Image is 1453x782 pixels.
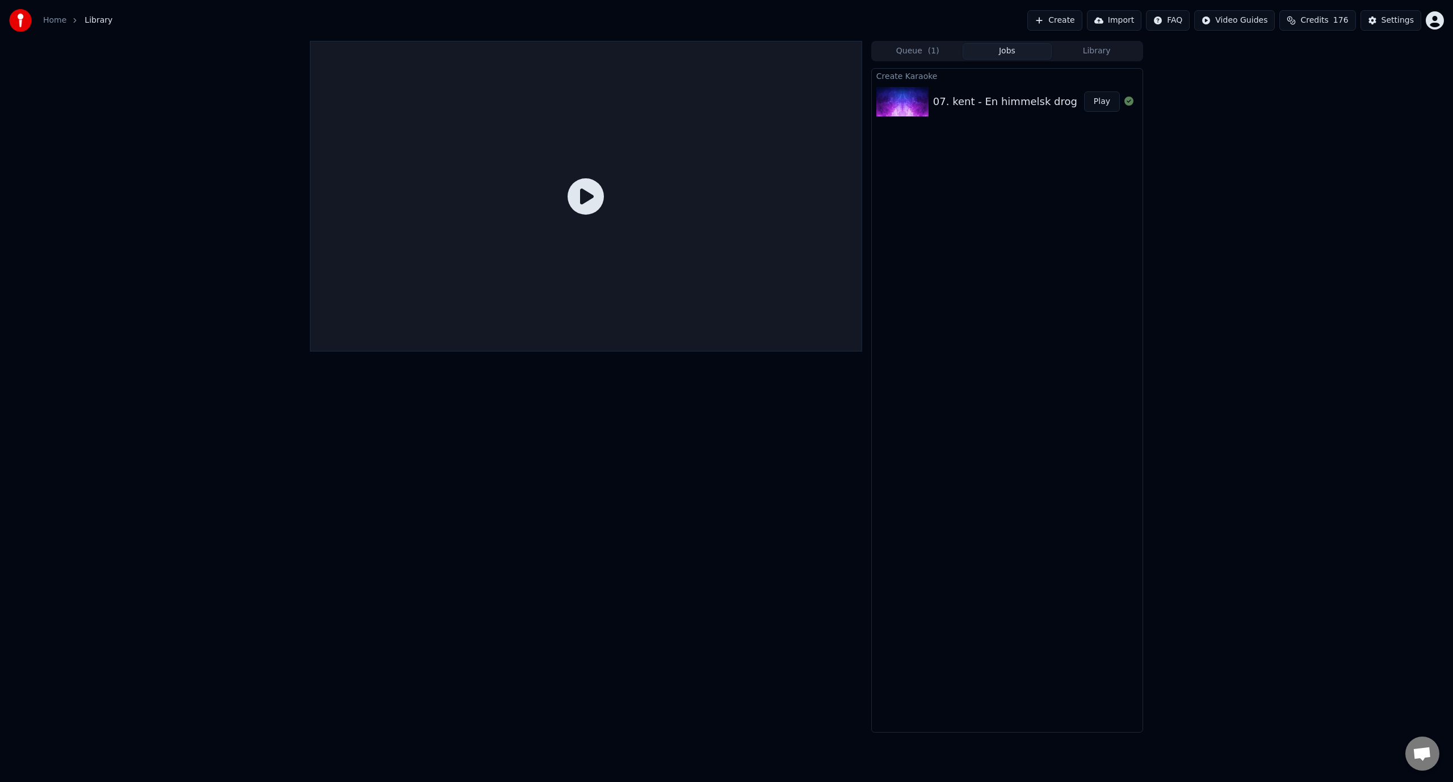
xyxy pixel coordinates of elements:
[43,15,66,26] a: Home
[1194,10,1275,31] button: Video Guides
[43,15,112,26] nav: breadcrumb
[1381,15,1414,26] div: Settings
[1405,737,1439,771] div: Öppna chatt
[1052,43,1141,60] button: Library
[872,69,1143,82] div: Create Karaoke
[1360,10,1421,31] button: Settings
[1333,15,1349,26] span: 176
[1300,15,1328,26] span: Credits
[928,45,939,57] span: ( 1 )
[963,43,1052,60] button: Jobs
[1027,10,1082,31] button: Create
[1084,91,1120,112] button: Play
[85,15,112,26] span: Library
[933,94,1077,110] div: 07. kent - En himmelsk drog
[9,9,32,32] img: youka
[1087,10,1141,31] button: Import
[1146,10,1190,31] button: FAQ
[873,43,963,60] button: Queue
[1279,10,1355,31] button: Credits176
